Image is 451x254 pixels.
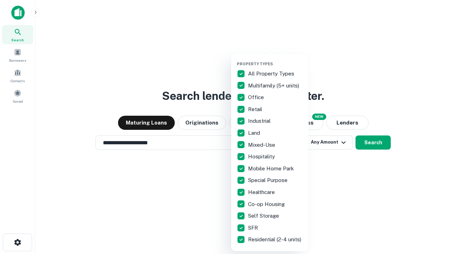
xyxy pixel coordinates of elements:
p: Retail [248,105,264,114]
p: Special Purpose [248,176,289,185]
iframe: Chat Widget [416,198,451,231]
p: Multifamily (5+ units) [248,81,301,90]
span: Property Types [237,62,273,66]
p: Residential (2-4 units) [248,235,303,244]
p: Mixed-Use [248,141,277,149]
p: Mobile Home Park [248,164,295,173]
p: SFR [248,224,259,232]
p: Self Storage [248,212,280,220]
p: Co-op Housing [248,200,286,208]
p: Industrial [248,117,272,125]
p: Healthcare [248,188,276,196]
p: All Property Types [248,69,296,78]
p: Hospitality [248,152,276,161]
p: Office [248,93,265,102]
p: Land [248,129,261,137]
